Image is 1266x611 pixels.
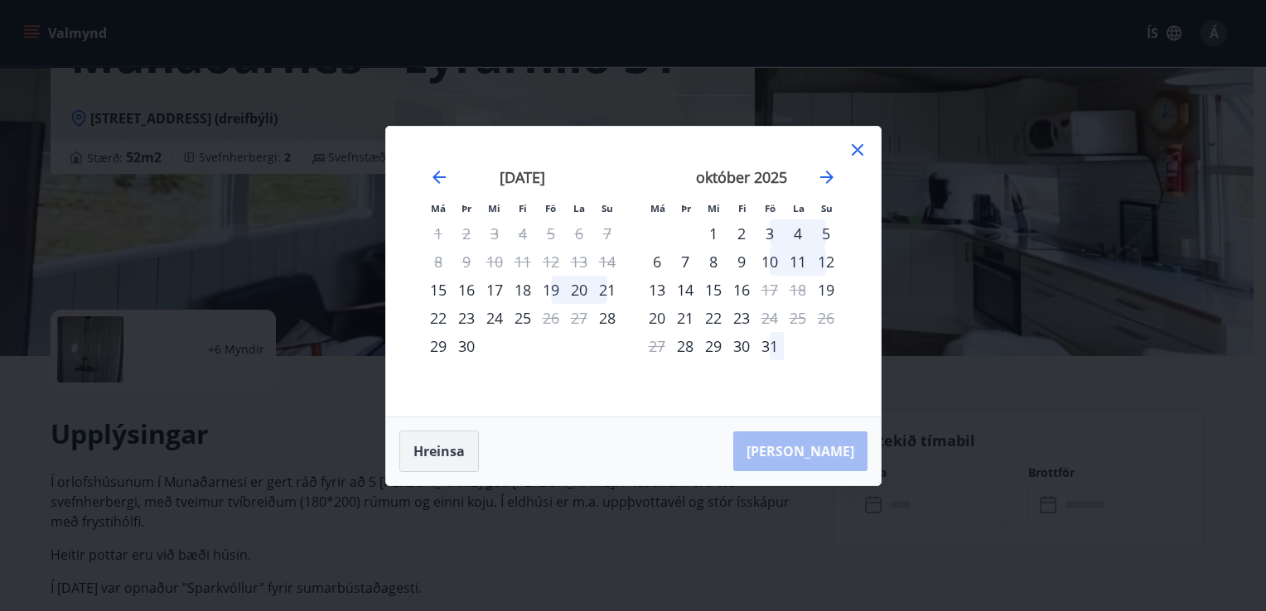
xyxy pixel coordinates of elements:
div: 16 [452,276,481,304]
small: Su [821,202,833,214]
td: Choose fimmtudagur, 2. október 2025 as your check-in date. It’s available. [727,219,756,248]
td: Not available. föstudagur, 12. september 2025 [537,248,565,276]
small: Þr [461,202,471,214]
small: Fö [765,202,776,214]
td: Not available. fimmtudagur, 11. september 2025 [509,248,537,276]
div: 31 [756,332,784,360]
div: 9 [727,248,756,276]
div: Aðeins innritun í boði [424,276,452,304]
div: 16 [727,276,756,304]
td: Choose mánudagur, 29. september 2025 as your check-in date. It’s available. [424,332,452,360]
td: Not available. föstudagur, 24. október 2025 [756,304,784,332]
td: Choose þriðjudagur, 14. október 2025 as your check-in date. It’s available. [671,276,699,304]
small: Má [431,202,446,214]
td: Not available. laugardagur, 25. október 2025 [784,304,812,332]
div: 1 [699,219,727,248]
div: 13 [643,276,671,304]
td: Not available. laugardagur, 6. september 2025 [565,219,593,248]
td: Choose sunnudagur, 28. september 2025 as your check-in date. It’s available. [593,304,621,332]
td: Not available. fimmtudagur, 4. september 2025 [509,219,537,248]
div: Aðeins útritun í boði [756,304,784,332]
td: Not available. sunnudagur, 7. september 2025 [593,219,621,248]
div: 18 [509,276,537,304]
td: Choose miðvikudagur, 8. október 2025 as your check-in date. It’s available. [699,248,727,276]
small: Mi [488,202,500,214]
td: Not available. sunnudagur, 26. október 2025 [812,304,840,332]
div: 20 [643,304,671,332]
td: Choose föstudagur, 10. október 2025 as your check-in date. It’s available. [756,248,784,276]
div: 29 [424,332,452,360]
small: Má [650,202,665,214]
div: 21 [593,276,621,304]
div: 8 [699,248,727,276]
div: 3 [756,219,784,248]
td: Choose mánudagur, 20. október 2025 as your check-in date. It’s available. [643,304,671,332]
td: Choose miðvikudagur, 29. október 2025 as your check-in date. It’s available. [699,332,727,360]
div: 17 [481,276,509,304]
div: 6 [643,248,671,276]
small: Mi [708,202,720,214]
div: 4 [784,219,812,248]
td: Choose mánudagur, 22. september 2025 as your check-in date. It’s available. [424,304,452,332]
div: Aðeins innritun í boði [593,304,621,332]
td: Choose miðvikudagur, 24. september 2025 as your check-in date. It’s available. [481,304,509,332]
td: Choose miðvikudagur, 15. október 2025 as your check-in date. It’s available. [699,276,727,304]
td: Choose föstudagur, 31. október 2025 as your check-in date. It’s available. [756,332,784,360]
td: Not available. mánudagur, 1. september 2025 [424,219,452,248]
div: Calendar [406,147,861,397]
strong: [DATE] [500,167,545,187]
td: Choose laugardagur, 20. september 2025 as your check-in date. It’s available. [565,276,593,304]
td: Choose fimmtudagur, 25. september 2025 as your check-in date. It’s available. [509,304,537,332]
small: Þr [681,202,691,214]
td: Not available. laugardagur, 18. október 2025 [784,276,812,304]
div: Aðeins innritun í boði [812,276,840,304]
div: 21 [671,304,699,332]
td: Choose mánudagur, 13. október 2025 as your check-in date. It’s available. [643,276,671,304]
div: 10 [756,248,784,276]
td: Choose laugardagur, 11. október 2025 as your check-in date. It’s available. [784,248,812,276]
td: Not available. föstudagur, 26. september 2025 [537,304,565,332]
td: Choose fimmtudagur, 23. október 2025 as your check-in date. It’s available. [727,304,756,332]
td: Choose fimmtudagur, 18. september 2025 as your check-in date. It’s available. [509,276,537,304]
td: Not available. laugardagur, 27. september 2025 [565,304,593,332]
div: Move backward to switch to the previous month. [429,167,449,187]
td: Choose sunnudagur, 21. september 2025 as your check-in date. It’s available. [593,276,621,304]
td: Choose fimmtudagur, 16. október 2025 as your check-in date. It’s available. [727,276,756,304]
div: 14 [671,276,699,304]
div: 22 [699,304,727,332]
td: Choose föstudagur, 3. október 2025 as your check-in date. It’s available. [756,219,784,248]
td: Choose þriðjudagur, 16. september 2025 as your check-in date. It’s available. [452,276,481,304]
td: Choose mánudagur, 15. september 2025 as your check-in date. It’s available. [424,276,452,304]
td: Choose föstudagur, 19. september 2025 as your check-in date. It’s available. [537,276,565,304]
div: Aðeins útritun í boði [756,276,784,304]
div: Move forward to switch to the next month. [817,167,837,187]
div: 23 [452,304,481,332]
td: Not available. föstudagur, 17. október 2025 [756,276,784,304]
td: Choose laugardagur, 4. október 2025 as your check-in date. It’s available. [784,219,812,248]
td: Not available. laugardagur, 13. september 2025 [565,248,593,276]
td: Not available. mánudagur, 27. október 2025 [643,332,671,360]
td: Not available. þriðjudagur, 2. september 2025 [452,219,481,248]
small: La [573,202,585,214]
small: Su [602,202,613,214]
div: 30 [452,332,481,360]
small: Fi [738,202,747,214]
small: Fi [519,202,527,214]
td: Not available. þriðjudagur, 9. september 2025 [452,248,481,276]
td: Choose þriðjudagur, 23. september 2025 as your check-in date. It’s available. [452,304,481,332]
div: 23 [727,304,756,332]
div: 2 [727,219,756,248]
td: Choose miðvikudagur, 1. október 2025 as your check-in date. It’s available. [699,219,727,248]
td: Not available. föstudagur, 5. september 2025 [537,219,565,248]
div: 29 [699,332,727,360]
div: 30 [727,332,756,360]
td: Choose fimmtudagur, 9. október 2025 as your check-in date. It’s available. [727,248,756,276]
td: Not available. miðvikudagur, 10. september 2025 [481,248,509,276]
td: Choose mánudagur, 6. október 2025 as your check-in date. It’s available. [643,248,671,276]
small: La [793,202,805,214]
div: Aðeins innritun í boði [671,332,699,360]
div: 15 [699,276,727,304]
div: 12 [812,248,840,276]
td: Choose þriðjudagur, 28. október 2025 as your check-in date. It’s available. [671,332,699,360]
td: Choose sunnudagur, 12. október 2025 as your check-in date. It’s available. [812,248,840,276]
